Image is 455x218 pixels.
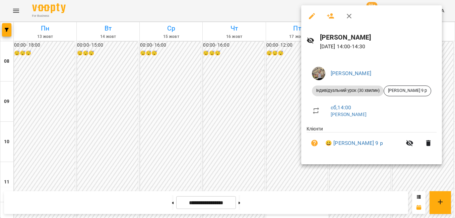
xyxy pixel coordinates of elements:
ul: Клієнти [307,125,437,157]
a: 😀 [PERSON_NAME] 9 р [325,139,383,147]
a: [PERSON_NAME] [331,112,367,117]
div: [PERSON_NAME] 9 р [384,86,431,96]
a: [PERSON_NAME] [331,70,371,76]
a: сб , 14:00 [331,104,351,111]
h6: [PERSON_NAME] [320,32,437,43]
span: [PERSON_NAME] 9 р [384,88,431,94]
p: [DATE] 14:00 - 14:30 [320,43,437,51]
button: Візит ще не сплачено. Додати оплату? [307,135,323,151]
span: Індивідуальний урок (30 хвилин) [312,88,384,94]
img: 3b46f58bed39ef2acf68cc3a2c968150.jpeg [312,67,325,80]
